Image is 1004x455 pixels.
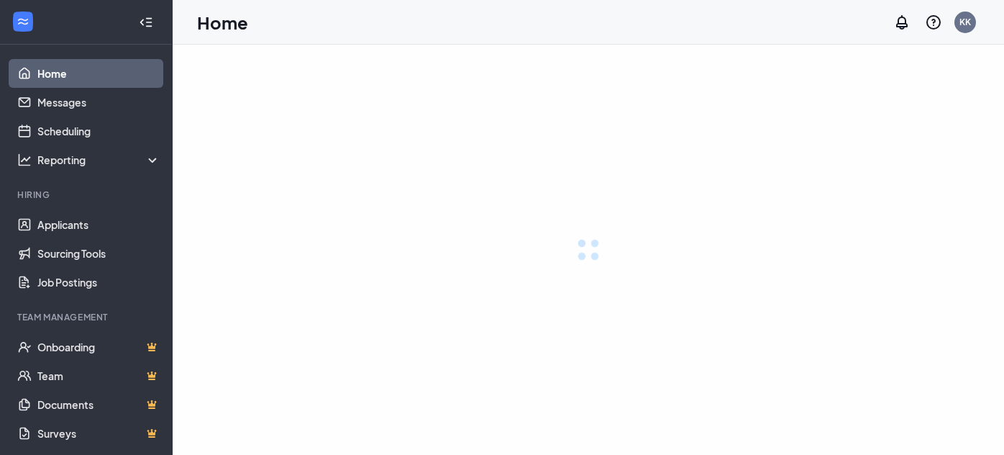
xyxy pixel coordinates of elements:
a: OnboardingCrown [37,333,160,361]
a: Job Postings [37,268,160,297]
a: Sourcing Tools [37,239,160,268]
svg: Collapse [139,15,153,30]
svg: QuestionInfo [925,14,942,31]
a: Messages [37,88,160,117]
a: TeamCrown [37,361,160,390]
a: Scheduling [37,117,160,145]
svg: Notifications [893,14,911,31]
a: DocumentsCrown [37,390,160,419]
a: Applicants [37,210,160,239]
h1: Home [197,10,248,35]
div: Team Management [17,311,158,323]
a: SurveysCrown [37,419,160,448]
div: Hiring [17,189,158,201]
svg: WorkstreamLogo [16,14,30,29]
div: KK [959,16,971,28]
svg: Analysis [17,153,32,167]
div: Reporting [37,153,161,167]
a: Home [37,59,160,88]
